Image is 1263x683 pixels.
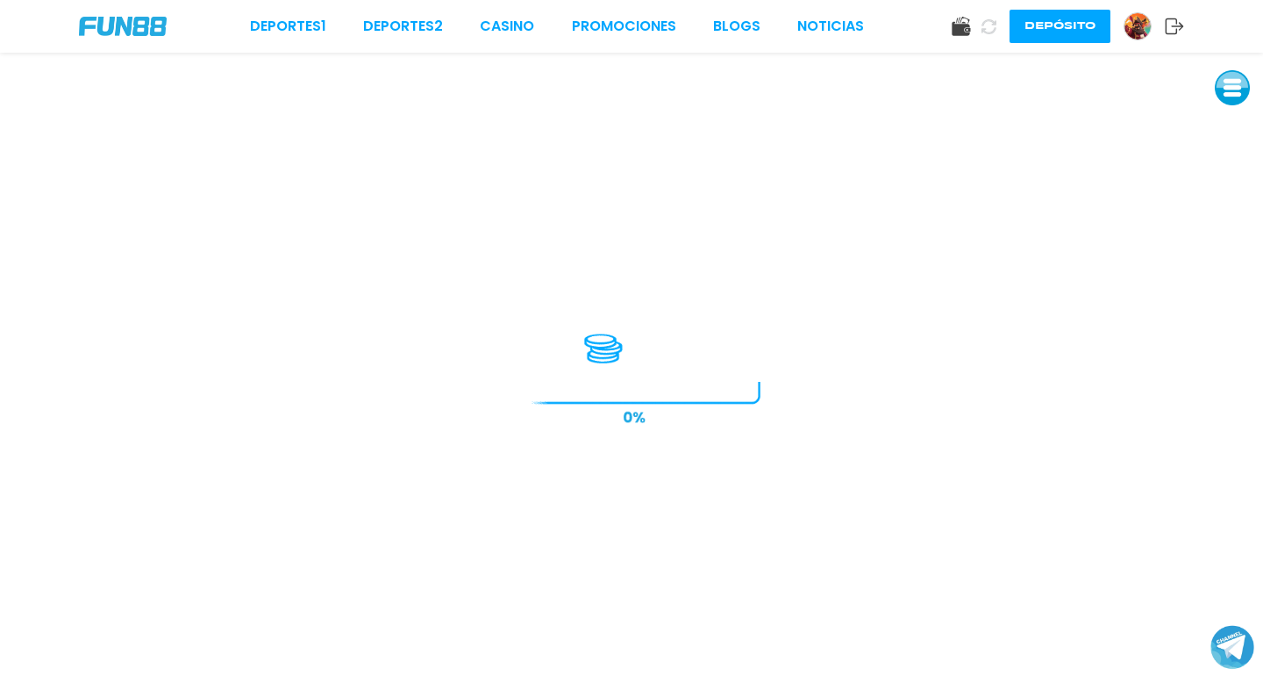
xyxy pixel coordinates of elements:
img: Avatar [1124,13,1151,40]
a: NOTICIAS [797,16,864,37]
button: Join telegram channel [1210,624,1254,670]
img: Company Logo [79,17,167,36]
a: Promociones [572,16,676,37]
a: Avatar [1124,12,1165,40]
a: BLOGS [713,16,760,37]
a: Deportes1 [250,16,326,37]
a: Deportes2 [363,16,443,37]
button: Depósito [1010,10,1110,43]
a: CASINO [480,16,534,37]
